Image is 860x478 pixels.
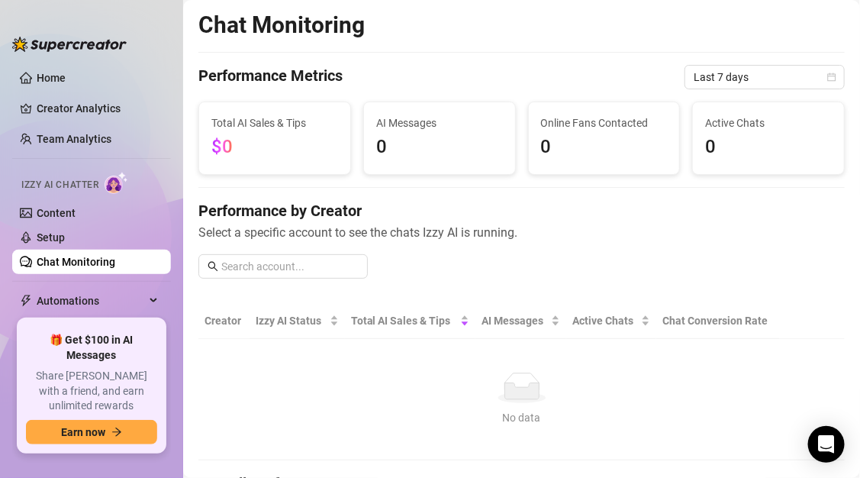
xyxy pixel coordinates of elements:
[26,420,157,444] button: Earn nowarrow-right
[250,303,344,339] th: Izzy AI Status
[541,115,668,131] span: Online Fans Contacted
[111,427,122,438] span: arrow-right
[37,72,66,84] a: Home
[482,312,548,329] span: AI Messages
[808,426,845,463] div: Open Intercom Messenger
[572,312,638,329] span: Active Chats
[351,312,458,329] span: Total AI Sales & Tips
[198,303,250,339] th: Creator
[566,303,656,339] th: Active Chats
[20,295,32,307] span: thunderbolt
[208,261,218,272] span: search
[211,409,833,426] div: No data
[211,115,338,131] span: Total AI Sales & Tips
[37,256,115,268] a: Chat Monitoring
[475,303,566,339] th: AI Messages
[198,11,365,40] h2: Chat Monitoring
[376,115,503,131] span: AI Messages
[37,289,145,313] span: Automations
[37,96,159,121] a: Creator Analytics
[705,115,832,131] span: Active Chats
[37,207,76,219] a: Content
[211,136,233,157] span: $0
[541,133,668,162] span: 0
[656,303,780,339] th: Chat Conversion Rate
[37,133,111,145] a: Team Analytics
[256,312,326,329] span: Izzy AI Status
[376,133,503,162] span: 0
[705,133,832,162] span: 0
[26,333,157,363] span: 🎁 Get $100 in AI Messages
[26,369,157,414] span: Share [PERSON_NAME] with a friend, and earn unlimited rewards
[694,66,836,89] span: Last 7 days
[198,65,343,89] h4: Performance Metrics
[198,223,845,242] span: Select a specific account to see the chats Izzy AI is running.
[61,426,105,438] span: Earn now
[12,37,127,52] img: logo-BBDzfeDw.svg
[345,303,476,339] th: Total AI Sales & Tips
[827,73,836,82] span: calendar
[221,258,359,275] input: Search account...
[37,231,65,244] a: Setup
[21,178,98,192] span: Izzy AI Chatter
[198,200,845,221] h4: Performance by Creator
[105,172,128,194] img: AI Chatter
